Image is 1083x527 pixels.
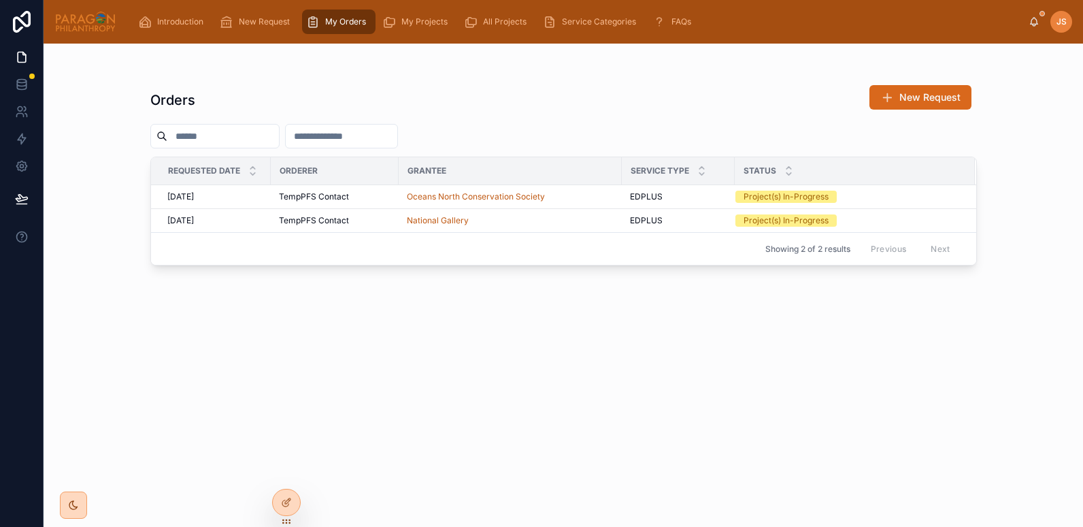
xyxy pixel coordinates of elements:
span: Orderer [280,165,318,176]
span: [DATE] [167,191,194,202]
a: New Request [216,10,299,34]
a: All Projects [460,10,536,34]
a: Service Categories [539,10,646,34]
span: TempPFS Contact [279,191,349,202]
span: New Request [899,91,961,104]
a: My Orders [302,10,376,34]
a: [DATE] [167,215,263,226]
span: New Request [239,16,290,27]
button: New Request [869,85,971,110]
a: EDPLUS [630,215,727,226]
span: FAQs [671,16,691,27]
a: Oceans North Conservation Society [407,191,545,202]
a: TempPFS Contact [279,215,390,226]
span: TempPFS Contact [279,215,349,226]
span: [DATE] [167,215,194,226]
span: Introduction [157,16,203,27]
span: My Projects [401,16,448,27]
a: National Gallery [407,215,469,226]
span: EDPLUS [630,215,663,226]
a: Project(s) In-Progress [735,214,959,227]
h1: Orders [150,91,195,110]
a: Project(s) In-Progress [735,191,959,203]
a: [DATE] [167,191,263,202]
div: scrollable content [127,7,1029,37]
span: Requested Date [168,165,240,176]
span: EDPLUS [630,191,663,202]
span: JS [1056,16,1067,27]
img: App logo [54,11,116,33]
a: TempPFS Contact [279,191,390,202]
span: Service Type [631,165,689,176]
a: National Gallery [407,215,614,226]
span: Service Categories [562,16,636,27]
a: Oceans North Conservation Society [407,191,614,202]
span: All Projects [483,16,527,27]
a: Introduction [134,10,213,34]
span: My Orders [325,16,366,27]
div: Project(s) In-Progress [744,191,829,203]
div: Project(s) In-Progress [744,214,829,227]
a: EDPLUS [630,191,727,202]
a: FAQs [648,10,701,34]
span: Status [744,165,776,176]
span: Grantee [407,165,446,176]
a: My Projects [378,10,457,34]
span: Showing 2 of 2 results [765,244,850,255]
